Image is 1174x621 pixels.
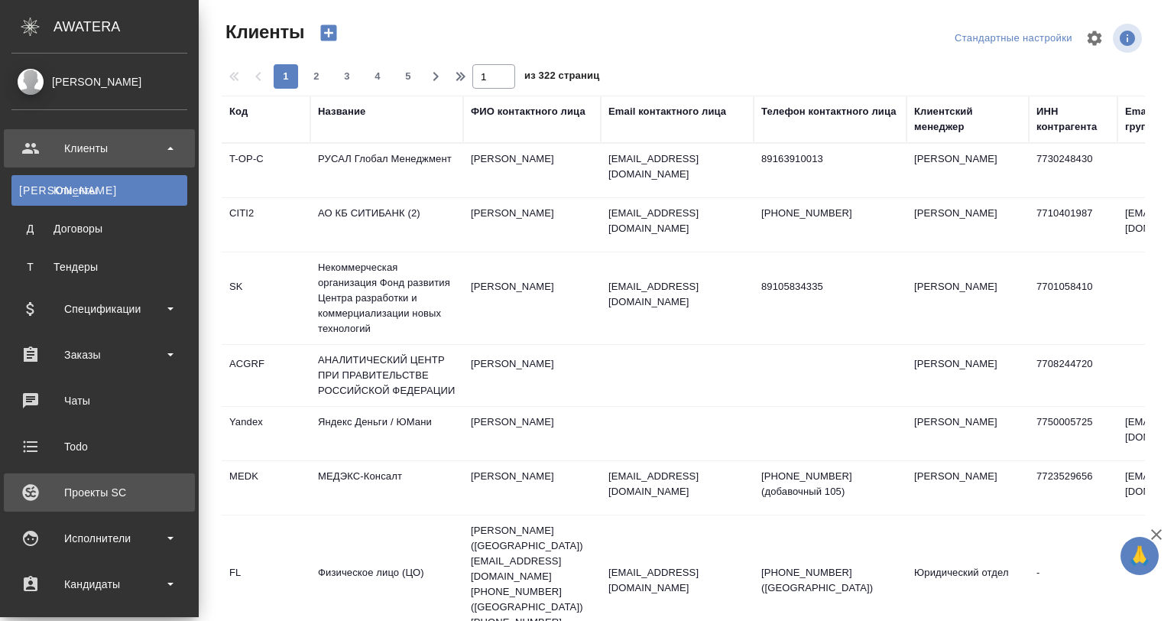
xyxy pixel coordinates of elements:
td: АО КБ СИТИБАНК (2) [310,198,463,252]
td: MEDK [222,461,310,515]
td: 7723529656 [1029,461,1117,515]
p: 89105834335 [761,279,899,294]
p: [PHONE_NUMBER] ([GEOGRAPHIC_DATA]) [761,565,899,596]
span: 🙏 [1127,540,1153,572]
p: [EMAIL_ADDRESS][DOMAIN_NAME] [608,279,746,310]
a: [PERSON_NAME]Клиенты [11,175,187,206]
td: МЕДЭКС-Консалт [310,461,463,515]
td: 7701058410 [1029,271,1117,325]
p: [EMAIL_ADDRESS][DOMAIN_NAME] [608,151,746,182]
button: 4 [365,64,390,89]
div: Клиентский менеджер [914,104,1021,135]
p: [EMAIL_ADDRESS][DOMAIN_NAME] [608,565,746,596]
td: 7750005725 [1029,407,1117,460]
div: Клиенты [11,137,187,160]
button: Создать [310,20,347,46]
a: ТТендеры [11,252,187,282]
td: [PERSON_NAME] [906,271,1029,325]
div: Спецификации [11,297,187,320]
a: ДДоговоры [11,213,187,244]
div: split button [951,27,1076,50]
div: Проекты SC [11,481,187,504]
td: [PERSON_NAME] [906,198,1029,252]
td: T-OP-C [222,144,310,197]
div: Кандидаты [11,573,187,596]
span: Клиенты [222,20,304,44]
td: [PERSON_NAME] [463,349,601,402]
td: [PERSON_NAME] [906,407,1029,460]
button: 5 [396,64,420,89]
td: FL [222,558,310,611]
td: РУСАЛ Глобал Менеджмент [310,144,463,197]
td: [PERSON_NAME] [906,461,1029,515]
div: Клиенты [19,183,180,198]
span: 5 [396,69,420,84]
div: ИНН контрагента [1036,104,1110,135]
div: Email контактного лица [608,104,726,119]
td: 7708244720 [1029,349,1117,402]
div: Телефон контактного лица [761,104,897,119]
span: 2 [304,69,329,84]
td: [PERSON_NAME] [463,198,601,252]
div: Чаты [11,389,187,412]
div: AWATERA [54,11,199,42]
td: [PERSON_NAME] [463,271,601,325]
td: Некоммерческая организация Фонд развития Центра разработки и коммерциализации новых технологий [310,252,463,344]
td: Юридический отдел [906,558,1029,611]
span: Настроить таблицу [1076,20,1113,57]
button: 2 [304,64,329,89]
span: Посмотреть информацию [1113,24,1145,53]
a: Чаты [4,382,195,420]
p: [PHONE_NUMBER] (добавочный 105) [761,469,899,499]
span: 4 [365,69,390,84]
div: ФИО контактного лица [471,104,585,119]
button: 🙏 [1120,537,1159,575]
td: [PERSON_NAME] [463,407,601,460]
span: 3 [335,69,359,84]
td: - [1029,558,1117,611]
td: CITI2 [222,198,310,252]
td: [PERSON_NAME] [463,144,601,197]
td: SK [222,271,310,325]
p: [EMAIL_ADDRESS][DOMAIN_NAME] [608,206,746,236]
span: из 322 страниц [524,67,599,89]
td: [PERSON_NAME] [906,349,1029,402]
p: 89163910013 [761,151,899,167]
div: Название [318,104,365,119]
td: [PERSON_NAME] [463,461,601,515]
div: Todo [11,435,187,458]
td: ACGRF [222,349,310,402]
td: 7710401987 [1029,198,1117,252]
div: Договоры [19,221,180,236]
div: [PERSON_NAME] [11,73,187,90]
td: [PERSON_NAME] [906,144,1029,197]
div: Тендеры [19,259,180,275]
p: [EMAIL_ADDRESS][DOMAIN_NAME] [608,469,746,499]
div: Код [229,104,248,119]
td: 7730248430 [1029,144,1117,197]
div: Заказы [11,343,187,366]
a: Проекты SC [4,473,195,512]
button: 3 [335,64,359,89]
td: Yandex [222,407,310,460]
td: Яндекс Деньги / ЮМани [310,407,463,460]
td: Физическое лицо (ЦО) [310,558,463,611]
td: АНАЛИТИЧЕСКИЙ ЦЕНТР ПРИ ПРАВИТЕЛЬСТВЕ РОССИЙСКОЙ ФЕДЕРАЦИИ [310,345,463,406]
a: Todo [4,428,195,466]
div: Исполнители [11,527,187,550]
p: [PHONE_NUMBER] [761,206,899,221]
